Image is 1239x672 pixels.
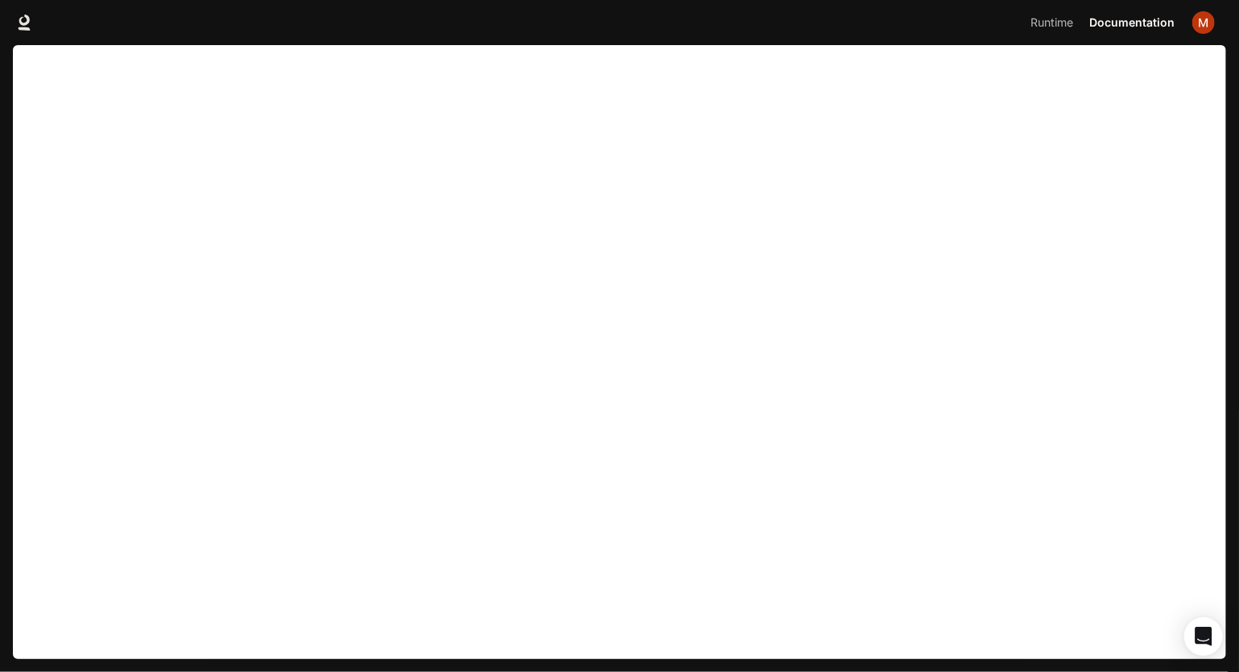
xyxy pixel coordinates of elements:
[1187,6,1220,39] button: User avatar
[1089,13,1175,33] span: Documentation
[13,45,1226,672] iframe: Documentation
[1083,6,1181,39] a: Documentation
[1184,617,1223,656] div: Open Intercom Messenger
[1022,6,1081,39] a: Runtime
[1192,11,1215,34] img: User avatar
[1030,13,1073,33] span: Runtime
